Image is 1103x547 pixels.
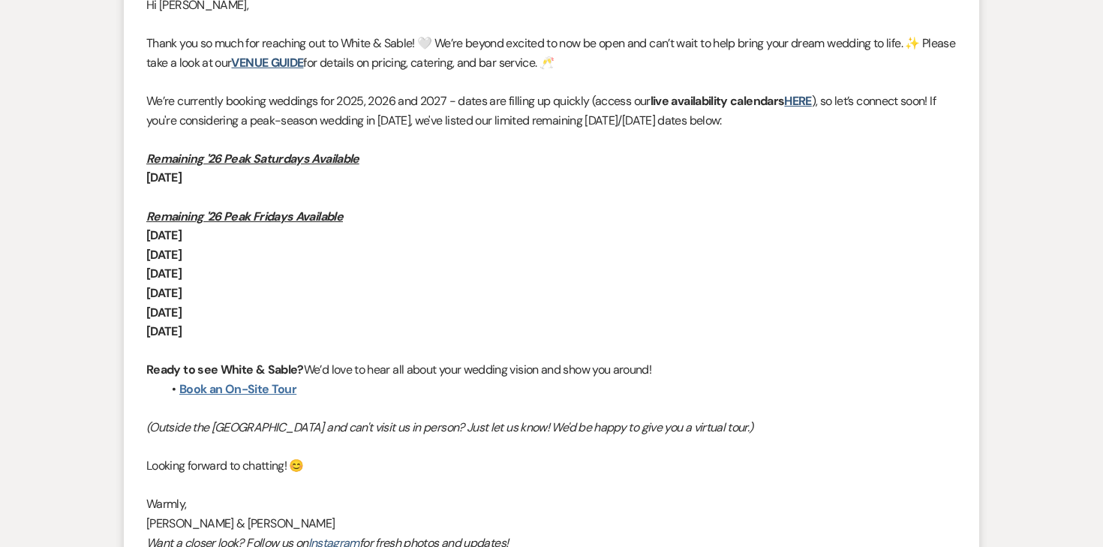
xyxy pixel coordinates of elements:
[146,92,957,130] p: We’re currently booking weddings for 2025, 2026 and 2027 - dates are filling up quickly (access o...
[146,247,182,263] strong: [DATE]
[146,151,359,167] u: Remaining '26 Peak Saturdays Available
[231,55,303,71] a: VENUE GUIDE
[146,305,182,320] strong: [DATE]
[146,170,182,185] strong: [DATE]
[146,362,304,377] strong: Ready to see White & Sable?
[146,34,957,72] p: Thank you so much for reaching out to White & Sable! 🤍 We’re beyond excited to now be open and ca...
[179,381,296,397] a: Book an On-Site Tour
[146,323,182,339] strong: [DATE]
[146,285,182,301] strong: [DATE]
[784,93,811,109] a: HERE
[146,227,182,243] strong: [DATE]
[146,360,957,380] p: We’d love to hear all about your wedding vision and show you around!
[651,93,812,109] strong: live availability calendars
[146,514,957,533] p: [PERSON_NAME] & [PERSON_NAME]
[146,419,753,435] em: (Outside the [GEOGRAPHIC_DATA] and can't visit us in person? Just let us know! We'd be happy to g...
[146,209,343,224] u: Remaining '26 Peak Fridays Available
[146,266,182,281] strong: [DATE]
[146,494,957,514] p: Warmly,
[146,456,957,476] p: Looking forward to chatting! 😊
